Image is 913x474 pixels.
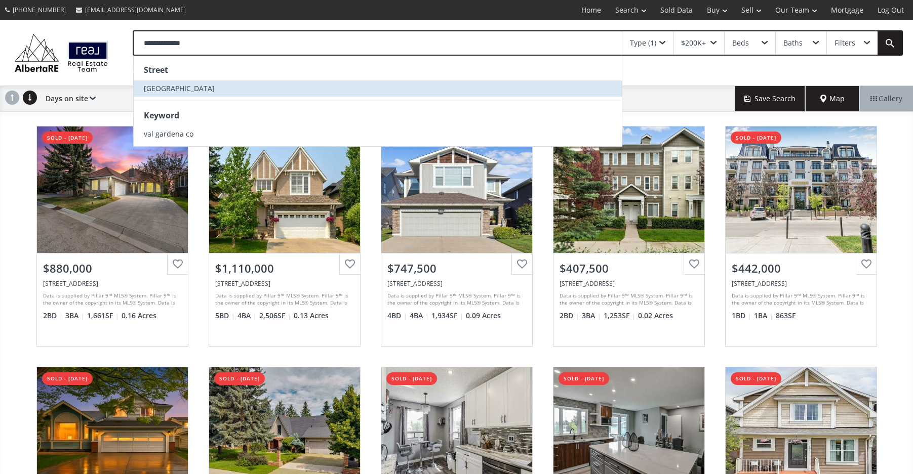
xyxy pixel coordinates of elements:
div: Data is supplied by Pillar 9™ MLS® System. Pillar 9™ is the owner of the copyright in its MLS® Sy... [43,292,179,307]
div: Type (1) [630,39,656,47]
span: 2 BD [560,311,579,321]
img: Logo [10,31,112,74]
span: [EMAIL_ADDRESS][DOMAIN_NAME] [85,6,186,14]
div: 61 Auburn Springs Close SE, Calgary, AB T3M1Y3 [387,279,526,288]
div: Days on site [41,86,96,111]
span: 1,934 SF [431,311,463,321]
span: 3 BA [582,311,601,321]
div: 156 Scenic Ridge Crescent NW, Calgary, AB T3L 1V7 [43,279,182,288]
div: Data is supplied by Pillar 9™ MLS® System. Pillar 9™ is the owner of the copyright in its MLS® Sy... [387,292,524,307]
button: Save Search [735,86,806,111]
div: Gallery [859,86,913,111]
div: Filters [835,39,855,47]
strong: Street [144,64,168,75]
div: Beds [732,39,749,47]
div: $200K+ [681,39,706,47]
div: Map [806,86,859,111]
div: Data is supplied by Pillar 9™ MLS® System. Pillar 9™ is the owner of the copyright in its MLS® Sy... [560,292,696,307]
span: [PHONE_NUMBER] [13,6,66,14]
a: sold - [DATE]$880,000[STREET_ADDRESS]Data is supplied by Pillar 9™ MLS® System. Pillar 9™ is the ... [26,116,199,357]
span: 1,253 SF [604,311,636,321]
div: $442,000 [732,261,870,276]
div: $880,000 [43,261,182,276]
strong: Keyword [144,110,179,121]
span: 4 BA [237,311,257,321]
div: 242 Discovery Ridge Bay SW, Calgary, AB T3H 5T7 [215,279,354,288]
span: 0.09 Acres [466,311,501,321]
span: 4 BD [387,311,407,321]
div: $407,500 [560,261,698,276]
span: 1 BA [754,311,773,321]
span: Map [820,94,845,104]
span: val gardena co [144,129,193,139]
span: 2 BD [43,311,63,321]
a: [EMAIL_ADDRESS][DOMAIN_NAME] [71,1,191,19]
span: 1,661 SF [87,311,119,321]
a: sold - [DATE]$1,110,000[STREET_ADDRESS]Data is supplied by Pillar 9™ MLS® System. Pillar 9™ is th... [199,116,371,357]
span: 3 BA [65,311,85,321]
div: Data is supplied by Pillar 9™ MLS® System. Pillar 9™ is the owner of the copyright in its MLS® Sy... [732,292,868,307]
div: $747,500 [387,261,526,276]
div: Data is supplied by Pillar 9™ MLS® System. Pillar 9™ is the owner of the copyright in its MLS® Sy... [215,292,351,307]
a: sold - [DATE]$747,500[STREET_ADDRESS]Data is supplied by Pillar 9™ MLS® System. Pillar 9™ is the ... [371,116,543,357]
span: 0.16 Acres [122,311,156,321]
div: City: [GEOGRAPHIC_DATA] [133,61,229,75]
span: 0.02 Acres [638,311,673,321]
div: $1,110,000 [215,261,354,276]
a: sold - [DATE]$442,000[STREET_ADDRESS]Data is supplied by Pillar 9™ MLS® System. Pillar 9™ is the ... [715,116,887,357]
span: 4 BA [410,311,429,321]
span: 0.13 Acres [294,311,329,321]
span: 863 SF [776,311,796,321]
span: 1 BD [732,311,751,321]
div: 211 Quarry Way SE #105, Calgary, AB T2C 5M6 [732,279,870,288]
span: [GEOGRAPHIC_DATA] [144,83,215,93]
div: Baths [783,39,803,47]
span: 2,506 SF [259,311,291,321]
div: 222 Silverado Common SW, Calgary, AB T2X 0S5 [560,279,698,288]
a: sold - [DATE]$407,500[STREET_ADDRESS]Data is supplied by Pillar 9™ MLS® System. Pillar 9™ is the ... [543,116,715,357]
span: Gallery [870,94,902,104]
span: 5 BD [215,311,235,321]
